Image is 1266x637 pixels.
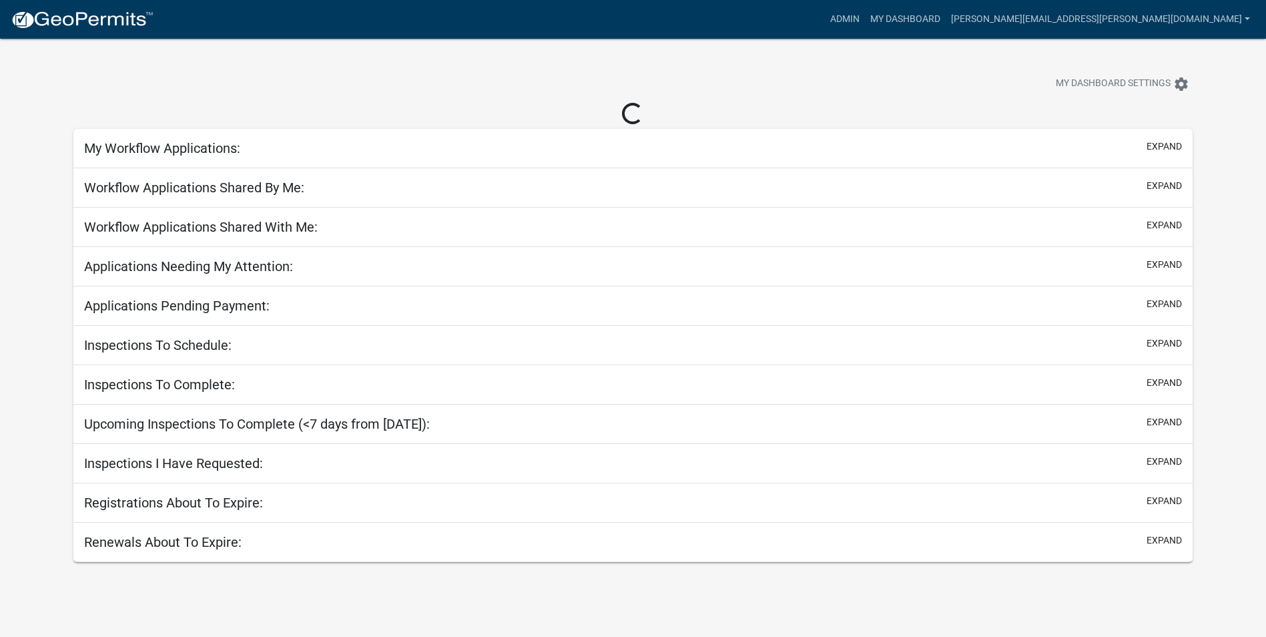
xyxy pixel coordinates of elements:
[84,534,242,550] h5: Renewals About To Expire:
[1173,76,1189,92] i: settings
[84,180,304,196] h5: Workflow Applications Shared By Me:
[1147,179,1182,193] button: expand
[1056,76,1171,92] span: My Dashboard Settings
[84,337,232,353] h5: Inspections To Schedule:
[825,7,865,32] a: Admin
[1147,376,1182,390] button: expand
[1147,258,1182,272] button: expand
[84,455,263,471] h5: Inspections I Have Requested:
[84,416,430,432] h5: Upcoming Inspections To Complete (<7 days from [DATE]):
[84,140,240,156] h5: My Workflow Applications:
[946,7,1255,32] a: [PERSON_NAME][EMAIL_ADDRESS][PERSON_NAME][DOMAIN_NAME]
[865,7,946,32] a: My Dashboard
[84,298,270,314] h5: Applications Pending Payment:
[1147,297,1182,311] button: expand
[1147,455,1182,469] button: expand
[84,219,318,235] h5: Workflow Applications Shared With Me:
[1147,415,1182,429] button: expand
[1147,534,1182,548] button: expand
[1147,494,1182,508] button: expand
[1147,140,1182,154] button: expand
[84,377,235,393] h5: Inspections To Complete:
[1147,218,1182,232] button: expand
[1045,71,1200,97] button: My Dashboard Settingssettings
[84,258,293,274] h5: Applications Needing My Attention:
[1147,337,1182,351] button: expand
[84,495,263,511] h5: Registrations About To Expire:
